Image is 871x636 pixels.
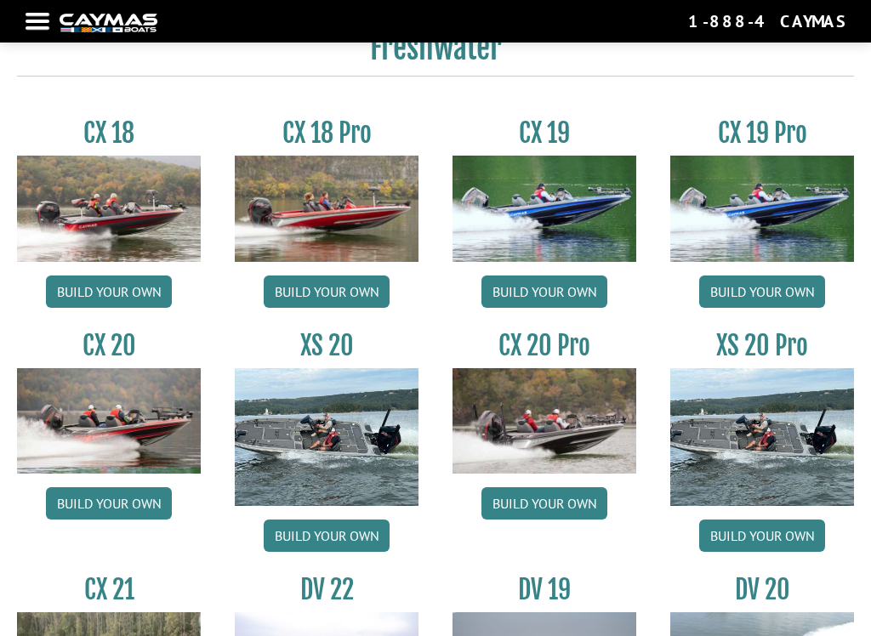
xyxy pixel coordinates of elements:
[481,487,607,520] a: Build your own
[17,117,201,149] h3: CX 18
[46,487,172,520] a: Build your own
[453,574,636,605] h3: DV 19
[235,117,418,149] h3: CX 18 Pro
[264,275,390,308] a: Build your own
[46,275,172,308] a: Build your own
[17,330,201,361] h3: CX 20
[17,29,854,77] h2: Freshwater
[235,368,418,506] img: XS_20_resized.jpg
[17,156,201,261] img: CX-18S_thumbnail.jpg
[699,275,825,308] a: Build your own
[453,368,636,474] img: CX-20Pro_thumbnail.jpg
[670,330,854,361] h3: XS 20 Pro
[670,574,854,605] h3: DV 20
[481,275,607,308] a: Build your own
[670,117,854,149] h3: CX 19 Pro
[453,117,636,149] h3: CX 19
[453,330,636,361] h3: CX 20 Pro
[17,574,201,605] h3: CX 21
[60,14,157,31] img: white-logo-c9c8dbefe5ff5ceceb0f0178aa75bf4bb51f6bca0971e226c86eb53dfe498488.png
[670,156,854,261] img: CX19_thumbnail.jpg
[264,520,390,552] a: Build your own
[699,520,825,552] a: Build your own
[235,574,418,605] h3: DV 22
[670,368,854,506] img: XS_20_resized.jpg
[235,330,418,361] h3: XS 20
[235,156,418,261] img: CX-18SS_thumbnail.jpg
[688,10,845,32] div: 1-888-4CAYMAS
[17,368,201,474] img: CX-20_thumbnail.jpg
[453,156,636,261] img: CX19_thumbnail.jpg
